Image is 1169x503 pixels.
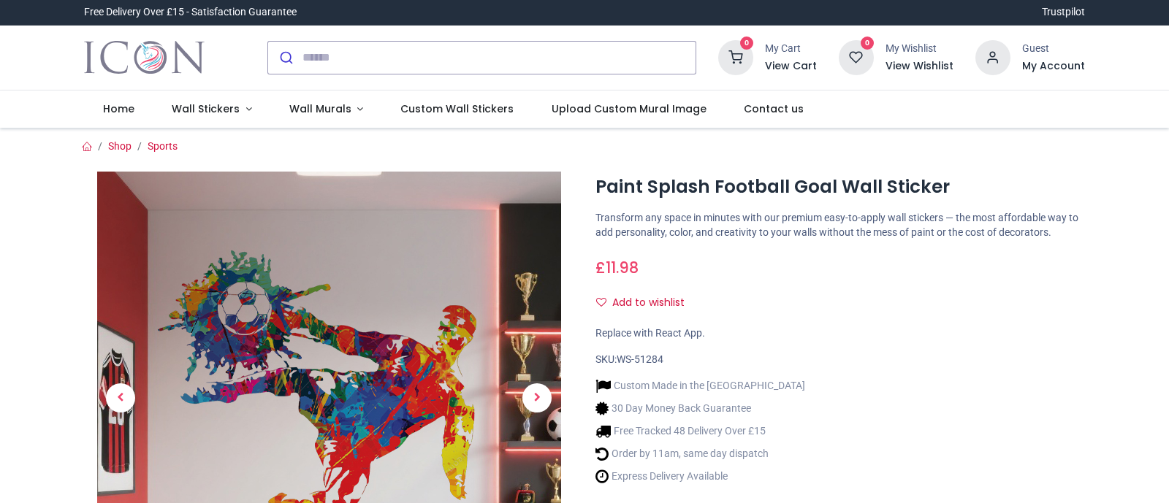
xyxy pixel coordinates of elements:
[839,50,874,62] a: 0
[1042,5,1085,20] a: Trustpilot
[595,378,805,393] li: Custom Made in the [GEOGRAPHIC_DATA]
[103,101,134,116] span: Home
[1022,59,1085,74] a: My Account
[552,101,707,116] span: Upload Custom Mural Image
[606,257,639,278] span: 11.98
[595,423,805,439] li: Free Tracked 48 Delivery Over £15
[861,37,875,50] sup: 0
[617,353,663,365] span: WS-51284
[765,42,817,56] div: My Cart
[595,211,1085,239] p: Transform any space in minutes with our premium easy-to-apply wall stickers — the most affordable...
[106,383,135,412] span: Previous
[1022,42,1085,56] div: Guest
[595,446,805,461] li: Order by 11am, same day dispatch
[596,297,606,307] i: Add to wishlist
[595,174,1085,199] h1: Paint Splash Football Goal Wall Sticker
[108,140,132,152] a: Shop
[172,101,240,116] span: Wall Stickers
[595,469,805,484] li: Express Delivery Available
[268,42,302,74] button: Submit
[595,326,1085,341] div: Replace with React App.
[744,101,804,116] span: Contact us
[270,91,382,128] a: Wall Murals
[522,383,552,412] span: Next
[84,5,297,20] div: Free Delivery Over £15 - Satisfaction Guarantee
[718,50,753,62] a: 0
[595,257,639,278] span: £
[740,37,754,50] sup: 0
[595,401,805,416] li: 30 Day Money Back Guarantee
[153,91,270,128] a: Wall Stickers
[289,101,351,116] span: Wall Murals
[595,353,1085,367] div: SKU:
[595,291,697,315] button: Add to wishlistAdd to wishlist
[84,37,205,78] a: Logo of Icon Wall Stickers
[84,37,205,78] img: Icon Wall Stickers
[886,59,953,74] a: View Wishlist
[765,59,817,74] a: View Cart
[148,140,178,152] a: Sports
[886,42,953,56] div: My Wishlist
[400,101,514,116] span: Custom Wall Stickers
